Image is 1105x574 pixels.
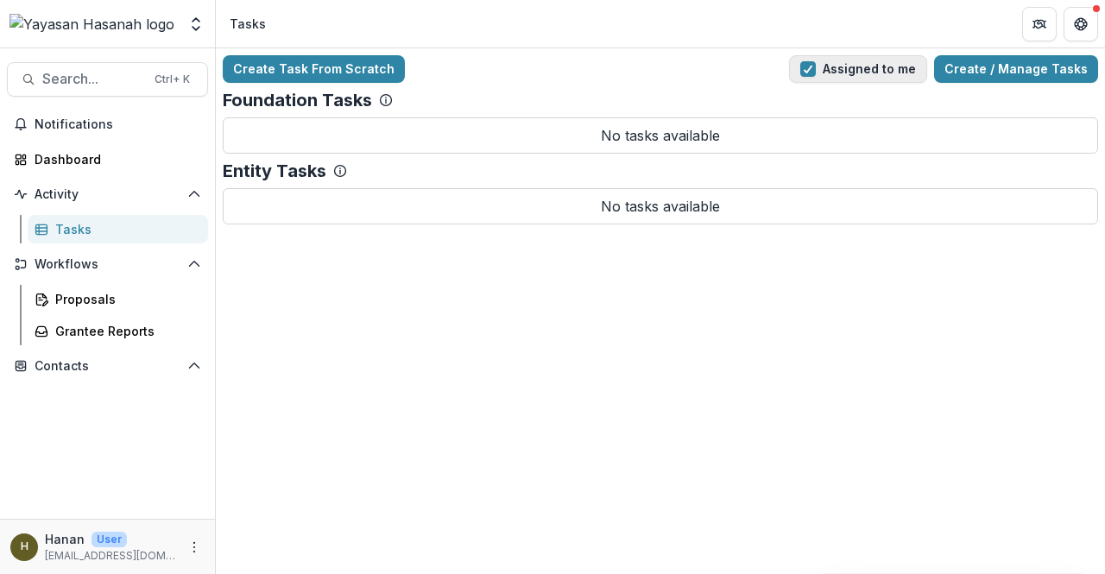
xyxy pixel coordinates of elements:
p: No tasks available [223,188,1098,224]
div: Hanan [21,541,28,552]
button: Search... [7,62,208,97]
p: Entity Tasks [223,161,326,181]
button: Open entity switcher [184,7,208,41]
span: Activity [35,187,180,202]
p: Hanan [45,530,85,548]
button: Open Contacts [7,352,208,380]
button: Partners [1022,7,1057,41]
button: Assigned to me [789,55,927,83]
nav: breadcrumb [223,11,273,36]
button: Get Help [1064,7,1098,41]
a: Tasks [28,215,208,243]
a: Dashboard [7,145,208,173]
img: Yayasan Hasanah logo [9,14,174,35]
p: Foundation Tasks [223,90,372,110]
span: Search... [42,71,144,87]
span: Contacts [35,359,180,374]
div: Proposals [55,290,194,308]
a: Proposals [28,285,208,313]
a: Create Task From Scratch [223,55,405,83]
button: Notifications [7,110,208,138]
div: Tasks [230,15,266,33]
button: More [184,537,205,558]
p: [EMAIL_ADDRESS][DOMAIN_NAME] [45,548,177,564]
div: Tasks [55,220,194,238]
p: No tasks available [223,117,1098,154]
a: Create / Manage Tasks [934,55,1098,83]
div: Ctrl + K [151,70,193,89]
span: Notifications [35,117,201,132]
div: Grantee Reports [55,322,194,340]
button: Open Workflows [7,250,208,278]
div: Dashboard [35,150,194,168]
span: Workflows [35,257,180,272]
p: User [92,532,127,547]
button: Open Activity [7,180,208,208]
a: Grantee Reports [28,317,208,345]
